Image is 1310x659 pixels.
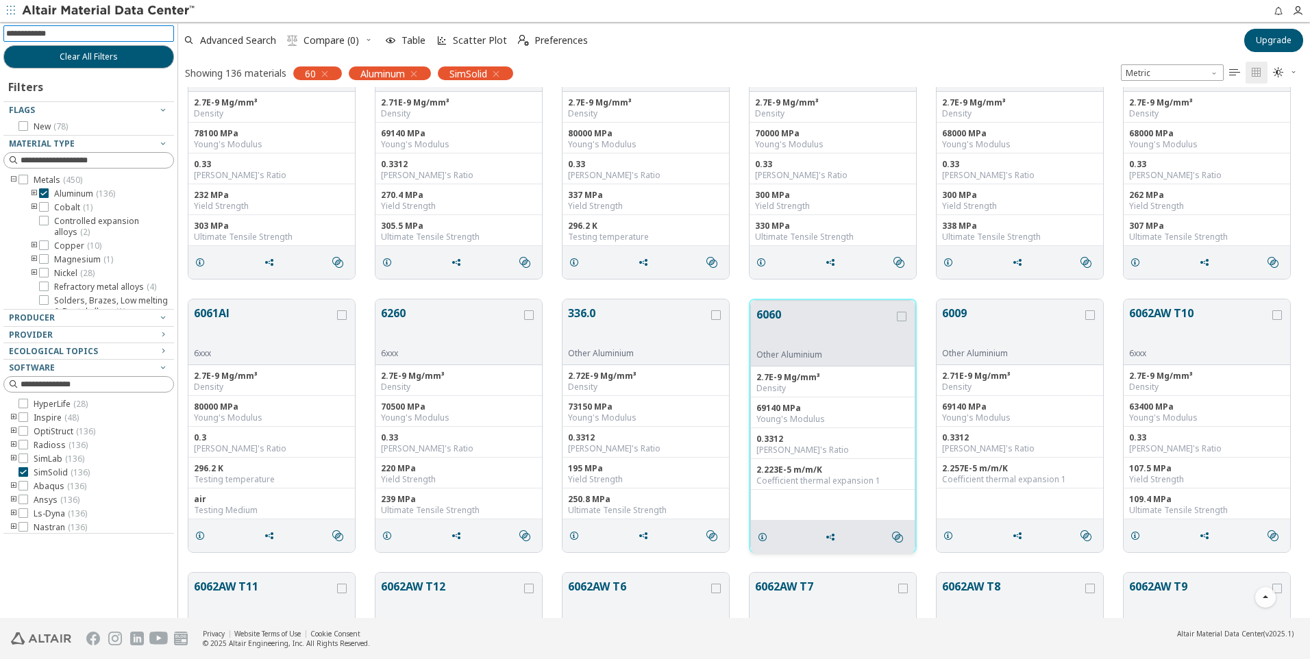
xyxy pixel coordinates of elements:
div: [PERSON_NAME]'s Ratio [756,445,909,456]
button: 6062AW T11 [194,578,334,621]
span: SimLab [34,453,84,464]
div: Young's Modulus [756,414,909,425]
button: 336.0 [568,305,708,348]
div: 6xxx [1129,348,1270,359]
div: 2.7E-9 Mg/mm³ [194,97,349,108]
i:  [1080,530,1091,541]
div: 0.3312 [756,434,909,445]
div: [PERSON_NAME]'s Ratio [568,443,724,454]
span: Controlled expansion alloys [54,216,169,238]
div: 2.7E-9 Mg/mm³ [756,372,909,383]
div: Density [756,383,909,394]
div: 68000 MPa [1129,128,1285,139]
img: Altair Engineering [11,632,71,645]
button: Share [632,249,660,276]
span: ( 28 ) [80,267,95,279]
span: Refractory metal alloys [54,282,156,293]
div: Young's Modulus [568,412,724,423]
button: Similar search [1074,249,1103,276]
i: toogle group [9,508,18,519]
button: 6062AW T9 [1129,578,1270,621]
button: Details [375,522,404,549]
div: 6xxx [381,348,521,359]
div: Yield Strength [568,201,724,212]
div: [PERSON_NAME]'s Ratio [194,443,349,454]
div: 0.33 [1129,159,1285,170]
div: 338 MPa [942,221,1098,232]
i:  [519,530,530,541]
div: 0.33 [1129,432,1285,443]
div: 2.257E-5 m/m/K [942,463,1098,474]
div: 262 MPa [1129,190,1285,201]
button: Similar search [887,249,916,276]
div: Yield Strength [568,474,724,485]
span: ( 136 ) [68,508,87,519]
button: Details [751,523,780,551]
span: Producer [9,312,55,323]
span: New [34,121,68,132]
div: 2.71E-9 Mg/mm³ [942,371,1098,382]
i: toogle group [29,202,39,213]
div: Testing temperature [194,474,349,485]
span: ( 450 ) [63,174,82,186]
div: Density [942,382,1098,393]
div: 80000 MPa [194,401,349,412]
button: Similar search [886,523,915,551]
div: 305.5 MPa [381,221,536,232]
span: 60 [305,67,316,79]
div: 69140 MPa [756,403,909,414]
div: Young's Modulus [1129,139,1285,150]
span: OptiStruct [34,426,95,437]
div: 6xxx [194,348,334,359]
button: Material Type [3,136,174,152]
div: 307 MPa [1129,221,1285,232]
div: Young's Modulus [381,139,536,150]
div: Filters [3,69,50,101]
button: 6062AW T8 [942,578,1083,621]
i: toogle group [29,254,39,265]
span: Aluminum [360,67,405,79]
span: ( 1 ) [103,253,113,265]
button: Details [750,249,778,276]
button: Similar search [1261,249,1290,276]
button: Tile View [1246,62,1268,84]
div: 0.33 [381,432,536,443]
div: 337 MPa [568,190,724,201]
button: Table View [1224,62,1246,84]
div: 2.223E-5 m/m/K [756,464,909,475]
button: 6062AW T12 [381,578,521,621]
i:  [518,35,529,46]
div: 232 MPa [194,190,349,201]
span: Table [401,36,425,45]
button: Clear All Filters [3,45,174,69]
div: 109.4 MPa [1129,494,1285,505]
span: ( 1 ) [83,201,92,213]
div: 70500 MPa [381,401,536,412]
button: Share [819,523,848,551]
span: Clear All Filters [60,51,118,62]
div: 2.7E-9 Mg/mm³ [1129,371,1285,382]
div: Density [755,108,911,119]
button: Theme [1268,62,1303,84]
div: 0.3312 [942,432,1098,443]
div: Young's Modulus [194,139,349,150]
div: Other Aluminium [568,348,708,359]
div: Unit System [1121,64,1224,81]
div: grid [178,87,1310,618]
button: 6062AW T7 [755,578,895,621]
div: Young's Modulus [755,139,911,150]
button: Similar search [1261,522,1290,549]
button: Flags [3,102,174,119]
div: Ultimate Tensile Strength [942,232,1098,243]
span: ( 136 ) [76,425,95,437]
div: Testing Medium [194,505,349,516]
div: Yield Strength [1129,201,1285,212]
button: Share [1193,249,1222,276]
div: Density [1129,108,1285,119]
button: Similar search [1074,522,1103,549]
div: 300 MPa [755,190,911,201]
div: 78100 MPa [194,128,349,139]
button: Similar search [700,522,729,549]
div: [PERSON_NAME]'s Ratio [568,170,724,181]
button: Share [258,249,286,276]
